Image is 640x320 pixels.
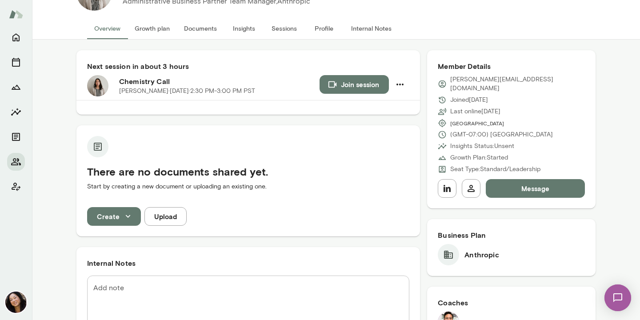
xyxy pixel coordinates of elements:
button: Client app [7,178,25,196]
button: Members [7,153,25,171]
button: Overview [87,18,128,39]
h6: Member Details [438,61,585,72]
h6: Next session in about 3 hours [87,61,409,72]
p: Insights Status: Unsent [450,142,514,151]
button: Profile [304,18,344,39]
p: Last online [DATE] [450,107,500,116]
p: [PERSON_NAME][EMAIL_ADDRESS][DOMAIN_NAME] [450,75,585,93]
h6: Internal Notes [87,258,409,268]
p: Start by creating a new document or uploading an existing one. [87,182,409,191]
button: Sessions [264,18,304,39]
button: Message [486,179,585,198]
img: Mento [9,6,23,23]
button: Growth Plan [7,78,25,96]
button: Create [87,207,141,226]
button: Home [7,28,25,46]
button: Insights [7,103,25,121]
button: Documents [177,18,224,39]
p: Seat Type: Standard/Leadership [450,165,540,174]
h5: There are no documents shared yet. [87,164,409,179]
button: Documents [7,128,25,146]
button: Join session [320,75,389,94]
h6: Coaches [438,297,585,308]
h6: Chemistry Call [119,76,320,87]
span: [GEOGRAPHIC_DATA] [450,120,504,127]
img: Ming Chen [5,292,27,313]
button: Internal Notes [344,18,399,39]
button: Insights [224,18,264,39]
p: Growth Plan: Started [450,153,508,162]
p: Joined [DATE] [450,96,488,104]
button: Growth plan [128,18,177,39]
button: Sessions [7,53,25,71]
h6: Business Plan [438,230,585,240]
p: [PERSON_NAME] · [DATE] · 2:30 PM-3:00 PM PST [119,87,255,96]
p: (GMT-07:00) [GEOGRAPHIC_DATA] [450,130,553,139]
h6: Anthropic [464,249,499,260]
button: Upload [144,207,187,226]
